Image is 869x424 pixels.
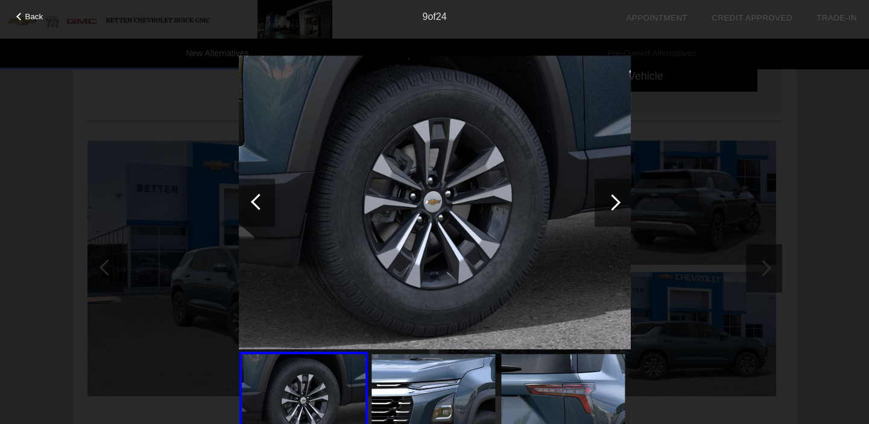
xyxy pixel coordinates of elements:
a: Appointment [626,13,687,22]
a: Credit Approved [712,13,792,22]
img: 6942ec2.jpg [239,55,631,350]
span: Back [25,12,43,21]
a: Trade-In [817,13,857,22]
span: 24 [436,11,447,22]
span: 9 [422,11,428,22]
